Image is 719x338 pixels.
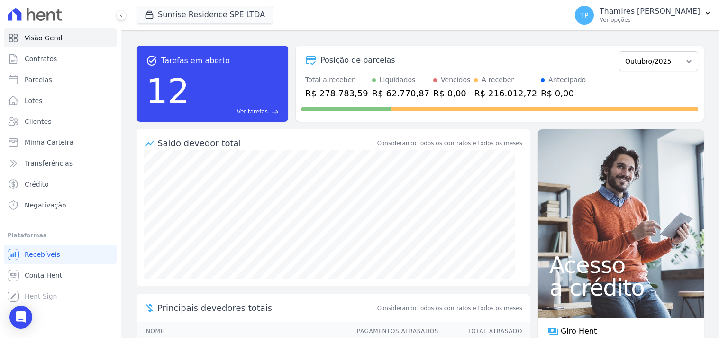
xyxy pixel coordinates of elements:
a: Parcelas [4,70,117,89]
a: Visão Geral [4,28,117,47]
span: Negativação [25,200,66,210]
div: R$ 216.012,72 [474,87,537,100]
span: a crédito [549,276,692,299]
div: Liquidados [380,75,416,85]
span: Acesso [549,253,692,276]
a: Ver tarefas east [193,107,279,116]
a: Conta Hent [4,266,117,285]
span: Minha Carteira [25,138,73,147]
span: Contratos [25,54,57,64]
a: Minha Carteira [4,133,117,152]
div: Antecipado [548,75,586,85]
div: R$ 0,00 [433,87,470,100]
span: Principais devedores totais [157,301,375,314]
span: Ver tarefas [237,107,268,116]
span: Visão Geral [25,33,63,43]
a: Recebíveis [4,245,117,264]
span: Lotes [25,96,43,105]
div: R$ 0,00 [541,87,586,100]
div: R$ 62.770,87 [372,87,429,100]
div: R$ 278.783,59 [305,87,368,100]
span: Transferências [25,159,73,168]
div: Saldo devedor total [157,137,375,150]
span: Considerando todos os contratos e todos os meses [377,304,522,312]
div: Considerando todos os contratos e todos os meses [377,139,522,148]
a: Clientes [4,112,117,131]
span: Recebíveis [25,250,60,259]
a: Crédito [4,175,117,194]
a: Contratos [4,49,117,68]
div: 12 [146,66,190,116]
a: Lotes [4,91,117,110]
span: Clientes [25,117,51,126]
div: Plataformas [8,230,113,241]
span: TP [580,12,588,19]
button: TP Thamires [PERSON_NAME] Ver opções [567,2,719,28]
div: Vencidos [441,75,470,85]
p: Thamires [PERSON_NAME] [600,7,700,16]
div: Open Intercom Messenger [9,306,32,329]
span: Tarefas em aberto [161,55,230,66]
span: task_alt [146,55,157,66]
span: Conta Hent [25,271,62,280]
p: Ver opções [600,16,700,24]
span: east [272,108,279,115]
div: Posição de parcelas [320,55,395,66]
a: Transferências [4,154,117,173]
span: Giro Hent [561,326,597,337]
div: Total a receber [305,75,368,85]
div: A receber [482,75,514,85]
a: Negativação [4,196,117,215]
span: Parcelas [25,75,52,84]
span: Crédito [25,179,49,189]
button: Sunrise Residence SPE LTDA [137,6,273,24]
